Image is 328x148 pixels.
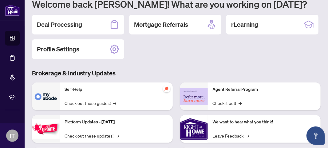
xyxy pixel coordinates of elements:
h3: Brokerage & Industry Updates [32,69,321,78]
span: → [113,100,116,106]
h2: Mortgage Referrals [134,20,188,29]
a: Check out these updates!→ [65,132,119,139]
img: logo [5,5,20,16]
a: Check out these guides!→ [65,100,116,106]
span: IT [10,131,15,140]
img: We want to hear what you think! [180,115,208,143]
p: Agent Referral Program [213,86,316,93]
h2: Deal Processing [37,20,82,29]
button: Open asap [306,126,325,145]
p: Self-Help [65,86,168,93]
h2: Profile Settings [37,45,79,54]
a: Leave Feedback→ [213,132,249,139]
a: Check it out!→ [213,100,242,106]
span: → [246,132,249,139]
p: We want to hear what you think! [213,119,316,126]
img: Platform Updates - July 21, 2025 [32,119,60,139]
p: Platform Updates - [DATE] [65,119,168,126]
h2: rLearning [231,20,258,29]
img: Self-Help [32,82,60,110]
span: → [239,100,242,106]
span: → [116,132,119,139]
img: Agent Referral Program [180,88,208,105]
span: pushpin [163,85,170,92]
